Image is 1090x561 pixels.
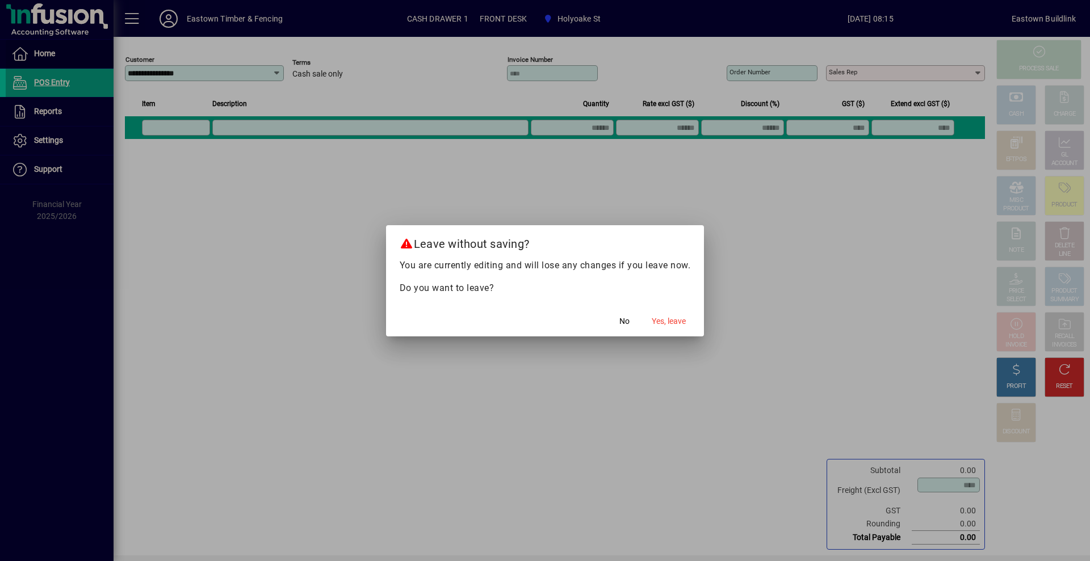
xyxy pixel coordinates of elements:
span: Yes, leave [652,315,686,327]
p: You are currently editing and will lose any changes if you leave now. [400,259,691,272]
span: No [619,315,630,327]
button: Yes, leave [647,311,690,332]
h2: Leave without saving? [386,225,705,258]
button: No [606,311,643,332]
p: Do you want to leave? [400,281,691,295]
